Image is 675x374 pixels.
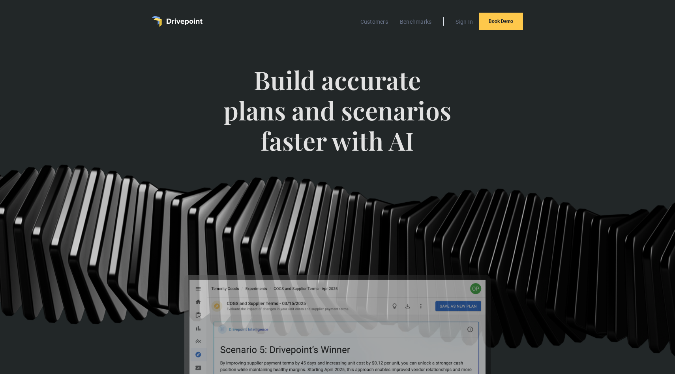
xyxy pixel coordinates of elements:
a: Customers [356,17,392,27]
a: Benchmarks [396,17,436,27]
a: Sign In [452,17,477,27]
a: Book Demo [479,13,523,30]
a: home [152,16,202,27]
span: Build accurate plans and scenarios faster with AI [222,65,454,171]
